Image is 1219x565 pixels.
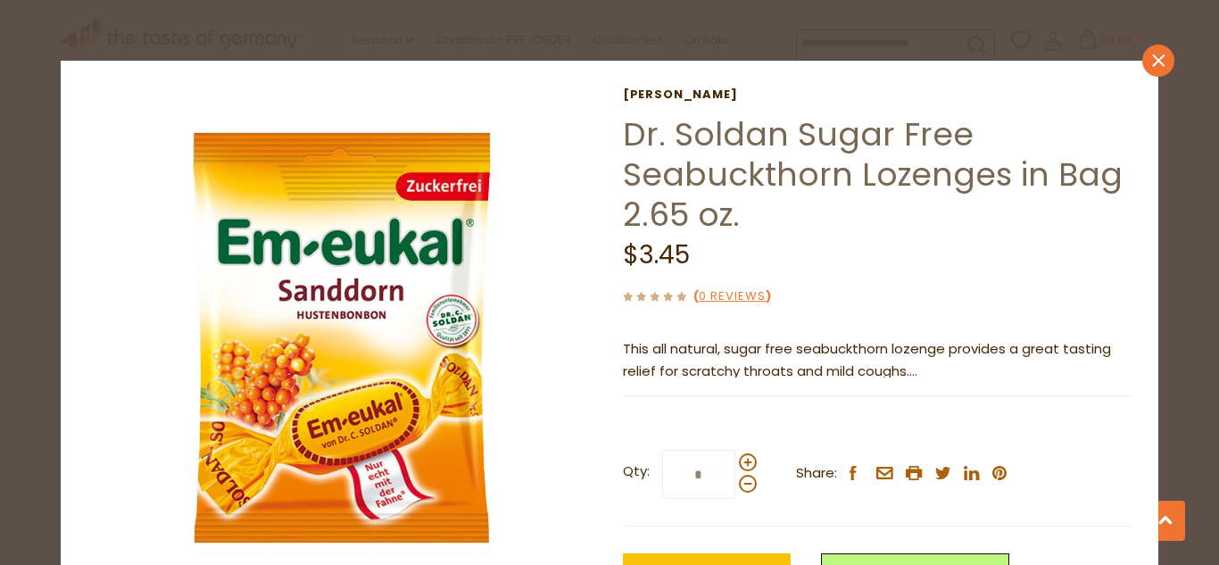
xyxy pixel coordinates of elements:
span: $3.45 [623,237,690,272]
span: ( ) [693,287,771,304]
a: 0 Reviews [699,287,766,306]
a: Dr. Soldan Sugar Free Seabuckthorn Lozenges in Bag 2.65 oz. [623,112,1123,237]
input: Qty: [662,450,735,499]
strong: Qty: [623,461,650,483]
p: This all natural, sugar free seabuckthorn lozenge provides a great tasting relief for scratchy th... [623,338,1132,383]
a: [PERSON_NAME] [623,87,1132,102]
span: Share: [796,462,837,485]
